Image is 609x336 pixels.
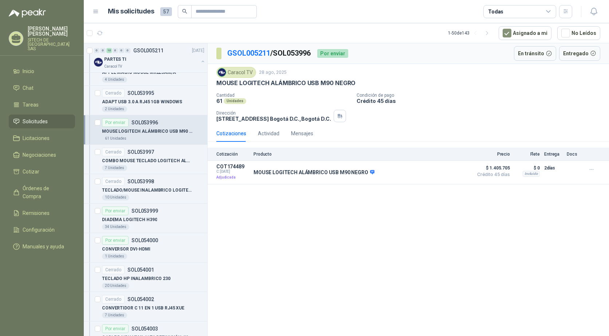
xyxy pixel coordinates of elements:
p: CONVERSOR DVI-HDMI [102,246,150,253]
h1: Mis solicitudes [108,6,154,17]
p: Entrega [544,152,562,157]
p: Condición de pago [357,93,606,98]
div: Incluido [523,171,540,177]
div: 7 Unidades [102,165,127,171]
p: $ 0 [514,164,540,172]
a: 0 0 10 0 0 0 GSOL005211[DATE] Company LogoPARTES TICaracol TV [94,46,206,69]
a: CerradoSOL053995ADAPT USB 3.0 A RJ45 1GB WINDOWS2 Unidades [84,86,207,115]
div: 0 [125,48,130,53]
p: [PERSON_NAME] [PERSON_NAME] [28,26,75,36]
div: 0 [113,48,118,53]
p: [DATE] [192,47,204,54]
div: Caracol TV [216,67,256,78]
p: 28 ago, 2025 [259,69,287,76]
img: Company Logo [218,68,226,76]
a: Chat [9,81,75,95]
p: DIADEMA LOGITECH H390 [102,216,157,223]
p: SOL053998 [127,179,154,184]
div: Por enviar [102,118,129,127]
span: Órdenes de Compra [23,184,68,200]
p: Precio [474,152,510,157]
span: search [182,9,187,14]
div: Cerrado [102,295,125,304]
p: Dirección [216,111,331,116]
p: SOL054002 [127,297,154,302]
p: ADAPT USB 3.0 A RJ45 1GB WINDOWS [102,99,182,105]
div: Cerrado [102,177,125,186]
div: 1 Unidades [102,253,127,259]
a: Configuración [9,223,75,237]
p: SOL053997 [127,149,154,155]
a: Solicitudes [9,115,75,128]
button: Asignado a mi [499,26,551,40]
span: Licitaciones [23,134,50,142]
span: Remisiones [23,209,50,217]
div: 0 [100,48,106,53]
p: Crédito 45 días [357,98,606,104]
p: SOL053999 [131,208,158,213]
div: Por enviar [102,324,129,333]
p: [STREET_ADDRESS] Bogotá D.C. , Bogotá D.C. [216,116,331,122]
p: Docs [567,152,581,157]
div: 7 Unidades [102,312,127,318]
span: Chat [23,84,34,92]
div: Cerrado [102,265,125,274]
span: Tareas [23,101,39,109]
div: 0 [94,48,99,53]
p: 61 [216,98,222,104]
a: Negociaciones [9,148,75,162]
p: COMBO MOUSE TECLADO LOGITECH ALAMBRICO [102,157,193,164]
p: PARTES TI [104,56,126,63]
p: SOL053995 [127,91,154,96]
div: Mensajes [291,129,313,137]
div: 10 Unidades [102,195,129,200]
p: Cantidad [216,93,351,98]
a: Por enviarSOL054000CONVERSOR DVI-HDMI1 Unidades [84,233,207,263]
a: Manuales y ayuda [9,240,75,253]
div: 34 Unidades [102,224,129,230]
a: Remisiones [9,206,75,220]
a: Licitaciones [9,131,75,145]
a: Cotizar [9,165,75,179]
div: 10 [106,48,112,53]
p: Caracol TV [104,64,122,69]
span: Manuales y ayuda [23,243,64,251]
a: Tareas [9,98,75,112]
span: Cotizar [23,168,39,176]
div: Cerrado [102,148,125,156]
a: Órdenes de Compra [9,181,75,203]
p: TECLADO HP INALAMBRICO 230 [102,275,170,282]
div: Por enviar [317,49,348,58]
span: 57 [160,7,172,16]
p: MOUSE LOGITECH ALÁMBRICO USB M90 NEGRO [102,128,193,135]
a: Inicio [9,64,75,78]
p: MOUSE LOGITECH ALÁMBRICO USB M90 NEGRO [254,169,374,176]
div: 61 Unidades [102,136,129,141]
div: 4 Unidades [102,77,127,83]
p: SOL053996 [131,120,158,125]
div: Actividad [258,129,279,137]
p: Flete [514,152,540,157]
p: MOUSE LOGITECH ALÁMBRICO USB M90 NEGRO [216,79,355,87]
p: SOL054000 [131,238,158,243]
div: 1 - 50 de 143 [448,27,493,39]
p: COT174489 [216,164,249,169]
span: C: [DATE] [216,169,249,174]
p: Adjudicada [216,174,249,181]
span: Configuración [23,226,55,234]
p: / SOL053996 [227,48,311,59]
div: 0 [119,48,124,53]
p: SITECH DE [GEOGRAPHIC_DATA] SAS [28,38,75,51]
p: SOL054001 [127,267,154,272]
p: CONVERTIDOR C 11 EN 1 USB RJ45 XUE [102,305,184,312]
span: Solicitudes [23,117,48,125]
button: No Leídos [557,26,600,40]
div: Unidades [224,98,246,104]
div: Por enviar [102,236,129,245]
a: CerradoSOL053998TECLADO/MOUSE INALAMBRICO LOGITECH MK27010 Unidades [84,174,207,204]
div: 20 Unidades [102,283,129,289]
p: SOL054003 [131,326,158,331]
a: GSOL005211 [227,49,270,57]
a: Por enviarSOL053999DIADEMA LOGITECH H39034 Unidades [84,204,207,233]
button: Entregado [559,46,601,61]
